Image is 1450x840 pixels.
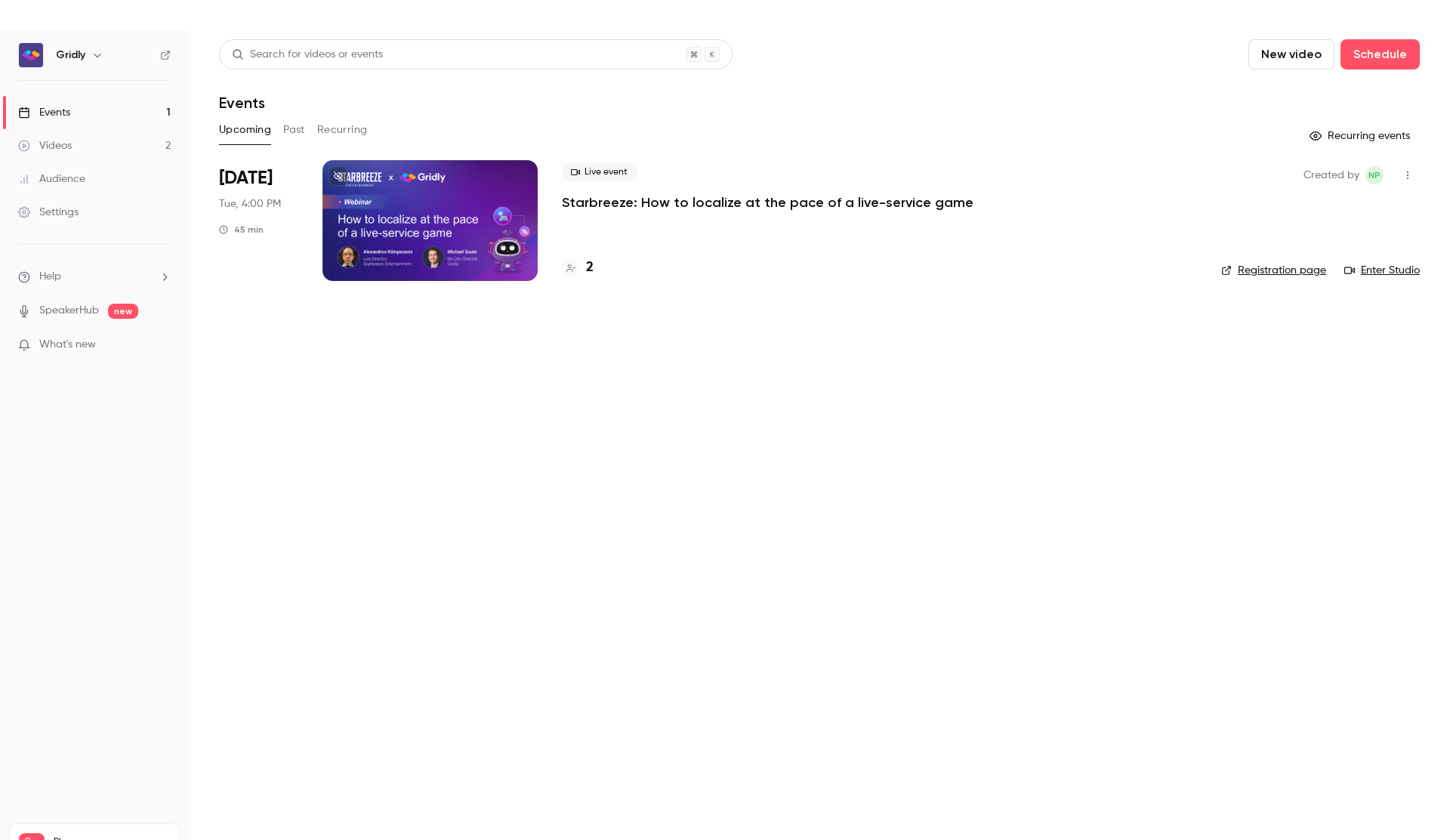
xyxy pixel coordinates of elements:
[150,88,162,100] img: tab_keywords_by_traffic_grey.svg
[24,24,36,36] img: logo_orange.svg
[232,47,383,63] div: Search for videos or events
[56,48,85,63] h6: Gridly
[18,269,171,285] li: help-dropdown-opener
[219,118,271,142] button: Upcoming
[42,24,74,36] div: v 4.0.25
[39,337,96,353] span: What's new
[24,39,36,51] img: website_grey.svg
[19,43,43,67] img: Gridly
[1344,263,1420,278] a: Enter Studio
[283,118,305,142] button: Past
[219,166,273,190] span: [DATE]
[108,304,138,319] span: new
[562,163,637,181] span: Live event
[1340,39,1420,69] button: Schedule
[1248,39,1334,69] button: New video
[41,88,53,100] img: tab_domain_overview_orange.svg
[167,89,255,99] div: Keywords by Traffic
[1303,124,1420,148] button: Recurring events
[18,205,79,220] div: Settings
[219,94,265,112] h1: Events
[57,89,135,99] div: Domain Overview
[18,138,72,153] div: Videos
[562,258,594,278] a: 2
[1303,166,1359,184] span: Created by
[39,269,61,285] span: Help
[219,160,298,281] div: Sep 16 Tue, 4:00 PM (Europe/Stockholm)
[317,118,368,142] button: Recurring
[1368,166,1381,184] span: NP
[586,258,594,278] h4: 2
[39,39,166,51] div: Domain: [DOMAIN_NAME]
[18,105,70,120] div: Events
[39,303,99,319] a: SpeakerHub
[1221,263,1326,278] a: Registration page
[562,193,973,212] a: Starbreeze: How to localize at the pace of a live-service game
[18,171,85,187] div: Audience
[1365,166,1384,184] span: Ngan Phan
[219,224,264,236] div: 45 min
[219,196,281,212] span: Tue, 4:00 PM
